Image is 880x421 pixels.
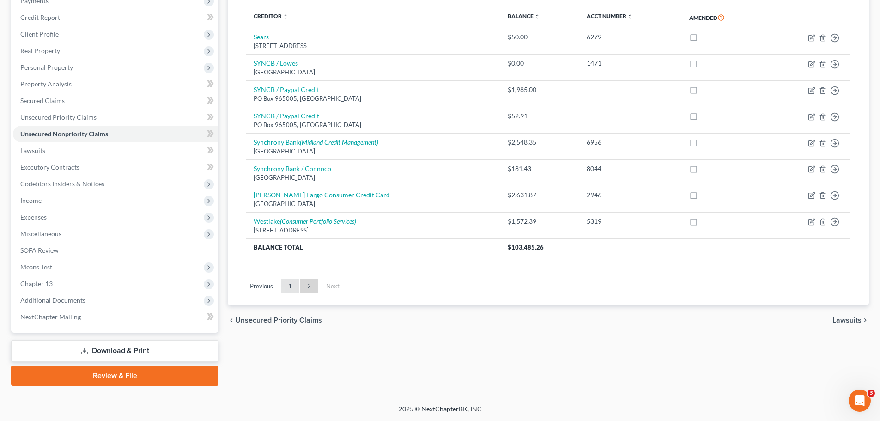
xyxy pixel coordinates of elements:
[508,85,572,94] div: $1,985.00
[254,112,319,120] a: SYNCB / Paypal Credit
[300,138,378,146] i: (Midland Credit Management)
[13,126,218,142] a: Unsecured Nonpriority Claims
[587,12,633,19] a: Acct Number unfold_more
[254,165,331,172] a: Synchrony Bank / Connoco
[281,279,299,293] a: 1
[508,190,572,200] div: $2,631.87
[20,263,52,271] span: Means Test
[682,7,766,28] th: Amended
[587,164,674,173] div: 8044
[20,213,47,221] span: Expenses
[508,164,572,173] div: $181.43
[254,173,493,182] div: [GEOGRAPHIC_DATA]
[508,217,572,226] div: $1,572.39
[13,309,218,325] a: NextChapter Mailing
[508,111,572,121] div: $52.91
[20,163,79,171] span: Executory Contracts
[20,13,60,21] span: Credit Report
[587,190,674,200] div: 2946
[254,138,378,146] a: Synchrony Bank(Midland Credit Management)
[20,196,42,204] span: Income
[254,121,493,129] div: PO Box 965005, [GEOGRAPHIC_DATA]
[20,130,108,138] span: Unsecured Nonpriority Claims
[20,113,97,121] span: Unsecured Priority Claims
[627,14,633,19] i: unfold_more
[832,317,869,324] button: Lawsuits chevron_right
[243,279,280,293] a: Previous
[254,68,493,77] div: [GEOGRAPHIC_DATA]
[862,317,869,324] i: chevron_right
[13,109,218,126] a: Unsecured Priority Claims
[587,59,674,68] div: 1471
[20,180,104,188] span: Codebtors Insiders & Notices
[868,390,875,397] span: 3
[20,47,60,55] span: Real Property
[20,146,45,154] span: Lawsuits
[283,14,288,19] i: unfold_more
[587,138,674,147] div: 6956
[20,230,61,238] span: Miscellaneous
[11,366,218,386] a: Review & File
[13,242,218,259] a: SOFA Review
[246,239,500,256] th: Balance Total
[20,30,59,38] span: Client Profile
[508,138,572,147] div: $2,548.35
[20,246,59,254] span: SOFA Review
[280,217,356,225] i: (Consumer Portfolio Services)
[508,32,572,42] div: $50.00
[254,226,493,235] div: [STREET_ADDRESS]
[254,33,269,41] a: Sears
[13,92,218,109] a: Secured Claims
[13,9,218,26] a: Credit Report
[254,200,493,208] div: [GEOGRAPHIC_DATA]
[508,59,572,68] div: $0.00
[832,317,862,324] span: Lawsuits
[508,12,540,19] a: Balance unfold_more
[13,159,218,176] a: Executory Contracts
[177,404,704,421] div: 2025 © NextChapterBK, INC
[508,244,544,251] span: $103,485.26
[587,217,674,226] div: 5319
[20,280,53,287] span: Chapter 13
[849,390,871,412] iframe: Intercom live chat
[20,296,85,304] span: Additional Documents
[587,32,674,42] div: 6279
[11,340,218,362] a: Download & Print
[13,142,218,159] a: Lawsuits
[20,63,73,71] span: Personal Property
[20,80,72,88] span: Property Analysis
[254,12,288,19] a: Creditor unfold_more
[300,279,318,293] a: 2
[254,59,298,67] a: SYNCB / Lowes
[254,85,319,93] a: SYNCB / Paypal Credit
[534,14,540,19] i: unfold_more
[13,76,218,92] a: Property Analysis
[254,94,493,103] div: PO Box 965005, [GEOGRAPHIC_DATA]
[254,147,493,156] div: [GEOGRAPHIC_DATA]
[254,191,390,199] a: [PERSON_NAME] Fargo Consumer Credit Card
[228,317,322,324] button: chevron_left Unsecured Priority Claims
[235,317,322,324] span: Unsecured Priority Claims
[254,217,356,225] a: Westlake(Consumer Portfolio Services)
[254,42,493,50] div: [STREET_ADDRESS]
[228,317,235,324] i: chevron_left
[20,313,81,321] span: NextChapter Mailing
[20,97,65,104] span: Secured Claims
